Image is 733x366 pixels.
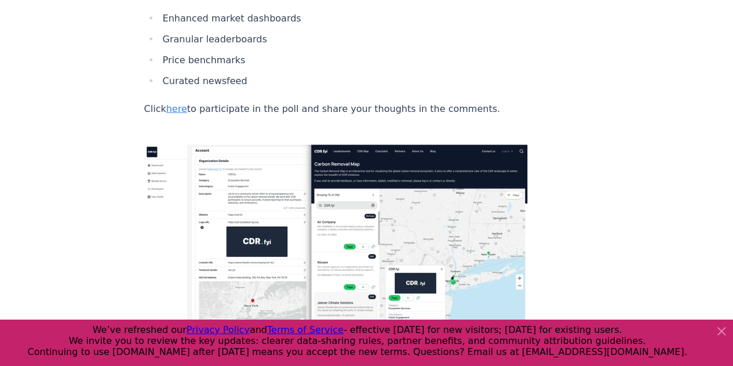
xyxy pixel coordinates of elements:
li: Curated newsfeed [159,73,528,89]
li: Price benchmarks [159,52,528,68]
a: here [166,103,187,114]
img: blog post image [144,145,528,361]
p: Click to participate in the poll and share your thoughts in the comments. [144,101,528,117]
li: Enhanced market dashboards [159,10,528,27]
li: Granular leaderboards [159,31,528,48]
